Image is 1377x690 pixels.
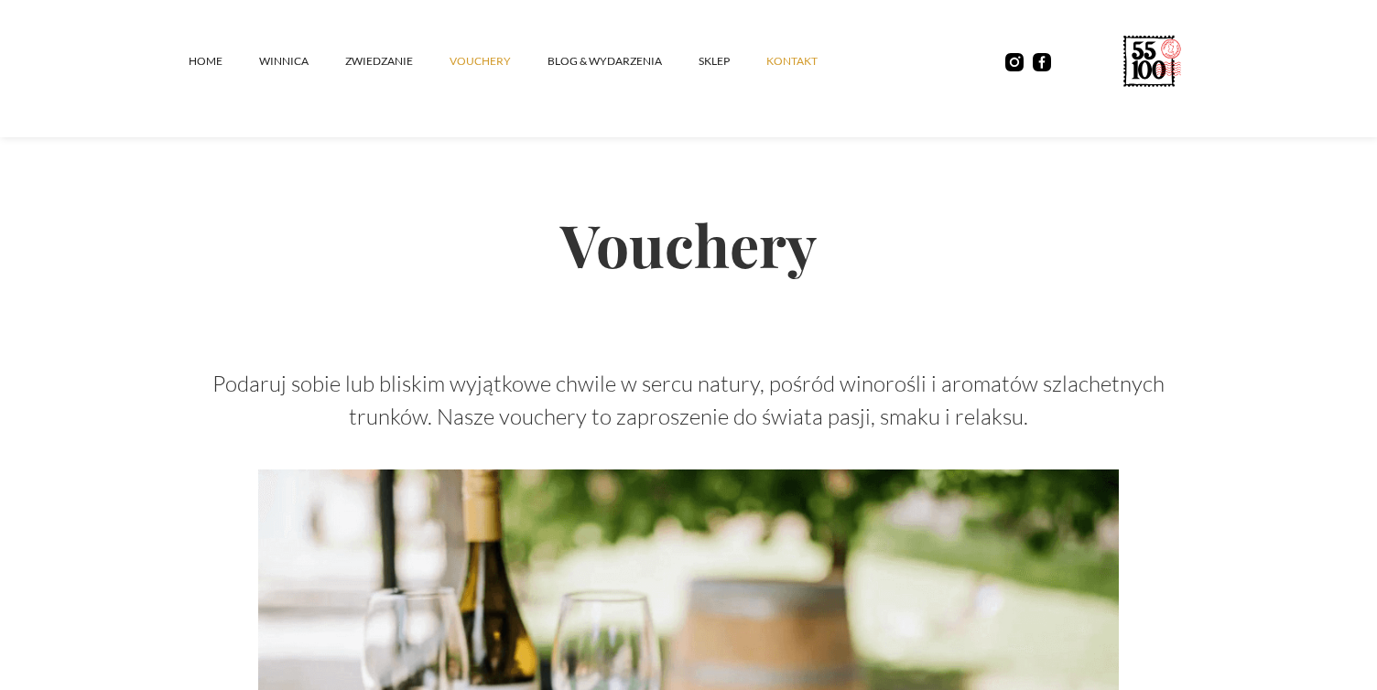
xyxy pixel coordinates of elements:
[450,34,548,89] a: vouchery
[189,150,1188,338] h2: Vouchery
[189,34,259,89] a: Home
[548,34,699,89] a: Blog & Wydarzenia
[766,34,854,89] a: kontakt
[345,34,450,89] a: ZWIEDZANIE
[189,367,1188,433] p: Podaruj sobie lub bliskim wyjątkowe chwile w sercu natury, pośród winorośli i aromatów szlachetny...
[259,34,345,89] a: winnica
[699,34,766,89] a: SKLEP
